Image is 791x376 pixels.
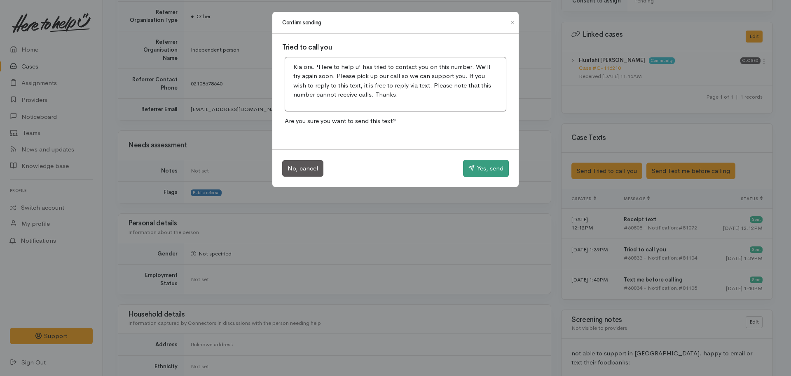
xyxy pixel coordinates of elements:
button: Yes, send [463,160,509,177]
p: Are you sure you want to send this text? [282,114,509,128]
button: No, cancel [282,160,323,177]
button: Close [506,18,519,28]
h3: Tried to call you [282,44,509,52]
p: Kia ora. 'Here to help u' has tried to contact you on this number. We'll try again soon. Please p... [293,62,498,99]
h1: Confirm sending [282,19,321,27]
